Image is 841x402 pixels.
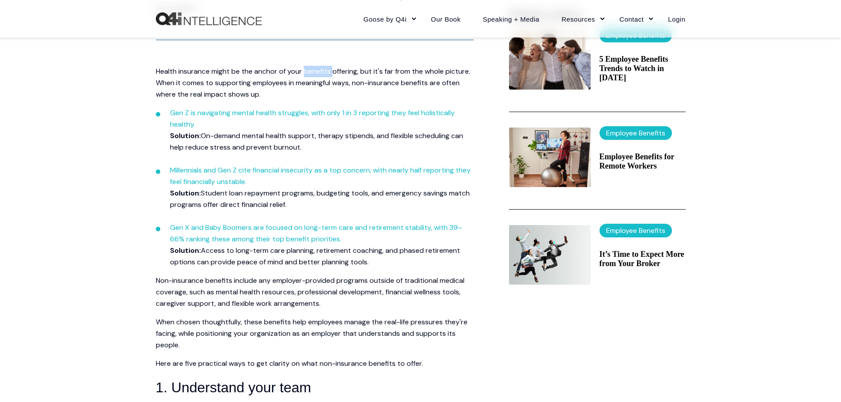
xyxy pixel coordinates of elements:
[600,55,686,83] a: 5 Employee Benefits Trends to Watch in [DATE]
[156,276,464,308] span: Non-insurance benefits include any employer-provided programs outside of traditional medical cove...
[600,250,686,268] a: It’s Time to Expect More from Your Broker
[170,131,463,152] span: On-demand mental health support, therapy stipends, and flexible scheduling can help reduce stress...
[797,360,841,402] iframe: Chat Widget
[156,317,468,349] span: When chosen thoughtfully, these benefits help employees manage the real-life pressures they're fa...
[509,128,591,187] img: Young woman in plaid shirt standing at a remote work station
[170,223,462,244] a: Gen X and Baby Boomers are focused on long-term care and retirement stability, with 39–66% rankin...
[509,30,591,90] img: With 2023 approaching, employee retention is on everyone's minds. Watch these five employee benef...
[156,379,311,395] span: 1. Understand your team
[156,359,423,368] span: Here are five practical ways to get clarity on what non-insurance benefits to offer.
[170,188,470,209] span: Student loan repayment programs, budgeting tools, and emergency savings match programs offer dire...
[170,131,201,140] span: Solution:
[170,188,201,198] span: Solution:
[170,246,201,255] span: Solution:
[170,165,471,186] a: Millennials and Gen Z cite financial insecurity as a top concern, with nearly half reporting they...
[156,12,262,26] a: Back to Home
[600,224,672,237] label: Employee Benefits
[170,108,455,129] a: Gen Z is navigating mental health struggles, with only 1 in 3 reporting they feel holistically he...
[156,12,262,26] img: Q4intelligence, LLC logo
[600,152,686,171] a: Employee Benefits for Remote Workers
[156,67,470,99] span: Health insurance might be the anchor of your benefits offering, but it's far from the whole pictu...
[170,246,460,267] span: Access to long-term care planning, retirement coaching, and phased retirement options can provide...
[600,126,672,140] label: Employee Benefits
